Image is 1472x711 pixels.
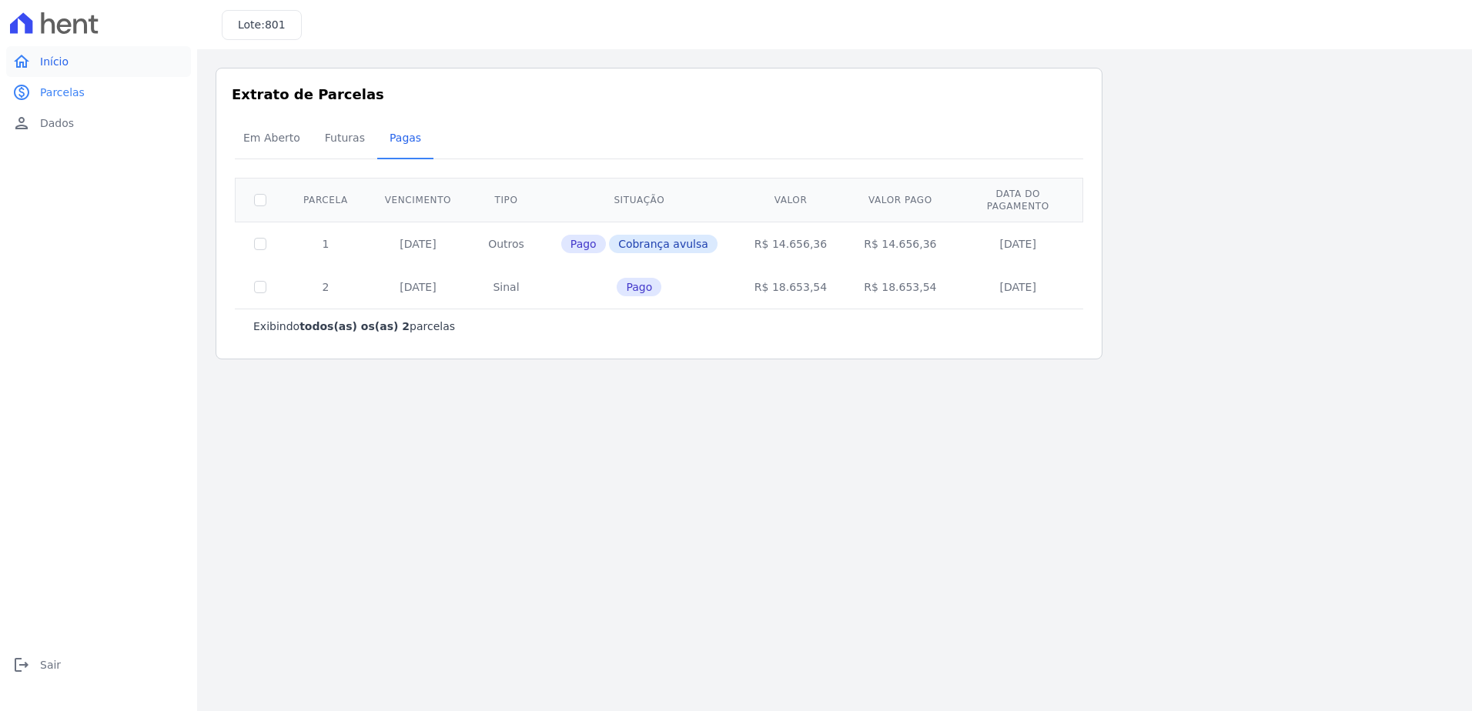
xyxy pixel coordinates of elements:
td: R$ 18.653,54 [736,265,845,309]
span: Em Aberto [234,122,309,153]
td: Outros [470,222,543,265]
span: Pago [561,235,606,253]
span: Sair [40,657,61,673]
i: person [12,114,31,132]
i: paid [12,83,31,102]
td: Sinal [470,265,543,309]
a: paidParcelas [6,77,191,108]
td: R$ 14.656,36 [736,222,845,265]
span: Pago [617,278,661,296]
a: homeInício [6,46,191,77]
td: [DATE] [366,222,470,265]
span: Início [40,54,69,69]
span: Pagas [380,122,430,153]
input: Só é possível selecionar pagamentos em aberto [254,281,266,293]
span: Parcelas [40,85,85,100]
td: 1 [285,222,366,265]
input: Só é possível selecionar pagamentos em aberto [254,238,266,250]
span: Cobrança avulsa [609,235,718,253]
td: [DATE] [366,265,470,309]
b: todos(as) os(as) 2 [299,320,410,332]
td: R$ 18.653,54 [845,265,955,309]
th: Tipo [470,178,543,222]
td: [DATE] [955,222,1082,265]
i: logout [12,656,31,674]
i: home [12,52,31,71]
a: Futuras [313,119,377,159]
span: 801 [265,18,286,31]
th: Data do pagamento [955,178,1082,222]
td: R$ 14.656,36 [845,222,955,265]
td: 2 [285,265,366,309]
th: Situação [543,178,736,222]
th: Vencimento [366,178,470,222]
a: personDados [6,108,191,139]
a: logoutSair [6,649,191,680]
a: Em Aberto [231,119,313,159]
h3: Lote: [238,17,286,33]
a: Pagas [377,119,433,159]
span: Futuras [316,122,374,153]
th: Valor pago [845,178,955,222]
td: [DATE] [955,265,1082,309]
p: Exibindo parcelas [253,319,455,334]
h3: Extrato de Parcelas [232,84,1086,105]
th: Parcela [285,178,366,222]
span: Dados [40,115,74,131]
th: Valor [736,178,845,222]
